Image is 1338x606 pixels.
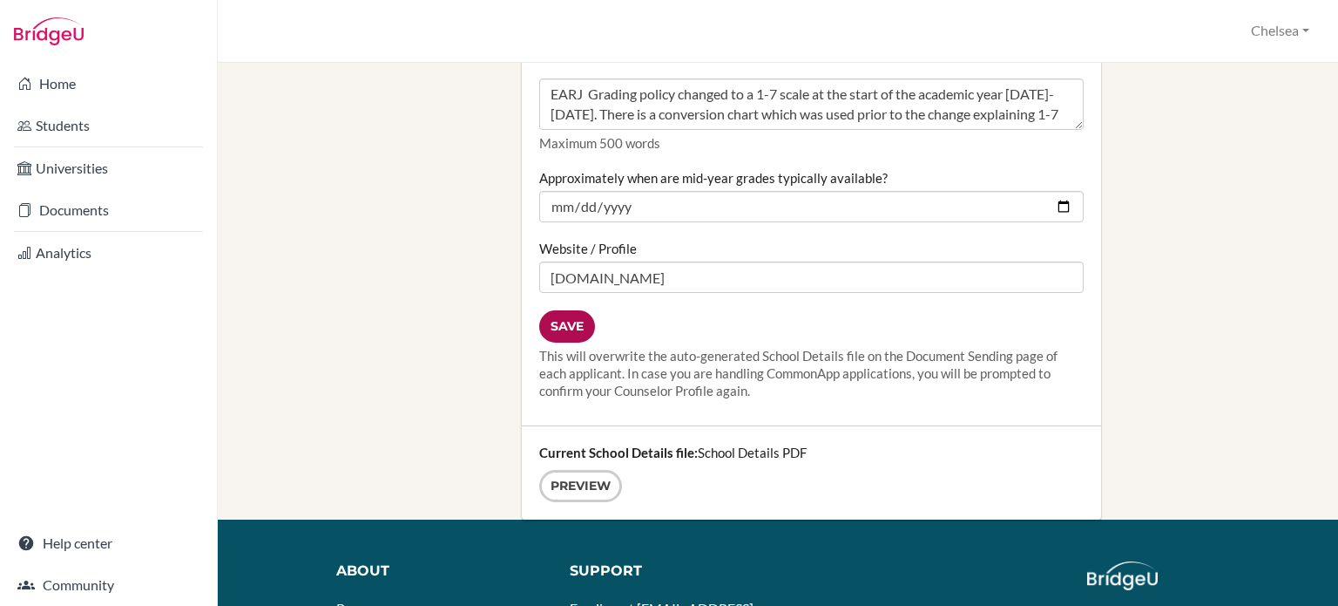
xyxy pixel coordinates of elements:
[539,169,888,187] label: Approximately when are mid-year grades typically available?
[3,108,213,143] a: Students
[539,78,1084,131] textarea: EARJ Grading policy changed to a 1-7 scale at the start of the academic year [DATE]-[DATE]. There...
[3,526,213,561] a: Help center
[539,310,595,343] input: Save
[3,568,213,603] a: Community
[1243,15,1317,47] button: Chelsea
[1087,562,1158,590] img: logo_white@2x-f4f0deed5e89b7ecb1c2cc34c3e3d731f90f0f143d5ea2071677605dd97b5244.png
[539,470,622,502] a: Preview
[539,347,1084,399] div: This will overwrite the auto-generated School Details file on the Document Sending page of each a...
[3,193,213,228] a: Documents
[539,134,1084,152] p: Maximum 500 words
[3,66,213,101] a: Home
[522,426,1101,520] div: School Details PDF
[570,562,764,582] div: Support
[3,151,213,186] a: Universities
[539,240,637,257] label: Website / Profile
[3,235,213,270] a: Analytics
[336,562,544,582] div: About
[539,445,698,460] strong: Current School Details file:
[14,17,84,45] img: Bridge-U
